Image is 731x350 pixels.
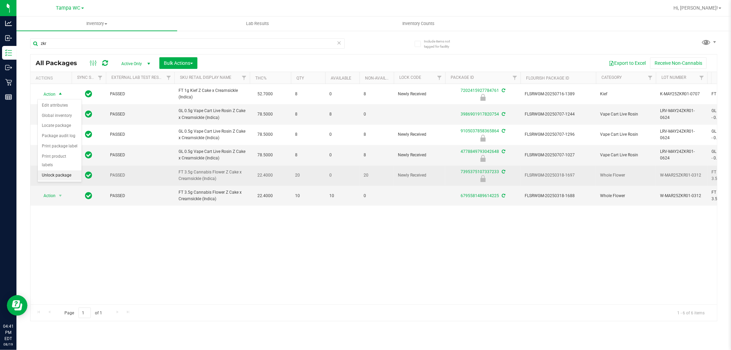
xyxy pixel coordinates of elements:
div: Actions [36,76,69,81]
span: 0 [329,131,355,138]
span: 52.7000 [254,89,276,99]
span: FLSRWGM-20250716-1389 [525,91,592,97]
p: 08/19 [3,342,13,347]
iframe: Resource center [7,295,27,316]
span: 78.5000 [254,150,276,160]
a: Qty [296,76,304,81]
span: Hi, [PERSON_NAME]! [673,5,718,11]
span: FT 3.5g Cannabis Flower Z Cake x Creamsickle (Indica) [179,169,246,182]
a: Package ID [451,75,474,80]
a: THC% [255,76,267,81]
span: LRV-MAY24ZKR01-0624 [660,148,703,161]
li: Package audit log [38,131,82,141]
span: PASSED [110,91,170,97]
inline-svg: Outbound [5,64,12,71]
span: 20 [364,172,390,179]
span: Bulk Actions [164,60,193,66]
span: In Sync [85,150,93,160]
span: 0 [329,91,355,97]
span: Action [37,191,56,201]
span: Whole Flower [600,172,652,179]
span: FT 1g Kief Z Cake x Creamsickle (Indica) [179,87,246,100]
inline-svg: Reports [5,94,12,100]
span: GL 0.5g Vape Cart Live Rosin Z Cake x Creamsickle (Indica) [179,108,246,121]
span: Vape Cart Live Rosin [600,111,652,118]
span: LRV-MAY24ZKR01-0624 [660,108,703,121]
div: Newly Received [444,155,522,162]
span: Include items not tagged for facility [424,39,458,49]
span: GL 0.5g Vape Cart Live Rosin Z Cake x Creamsickle (Indica) [179,128,246,141]
span: 8 [295,131,321,138]
a: Inventory Counts [338,16,499,31]
span: Sync from Compliance System [501,88,505,93]
span: 10 [295,193,321,199]
a: Filter [239,72,250,84]
span: PASSED [110,172,170,179]
li: Unlock package [38,170,82,181]
a: Filter [645,72,656,84]
div: Newly Received [444,175,522,182]
li: Edit attributes [38,100,82,111]
a: 7202415927784761 [461,88,499,93]
inline-svg: Inbound [5,35,12,41]
inline-svg: Analytics [5,20,12,27]
a: Sync Status [77,75,103,80]
span: W-MAR25ZKR01-0312 [660,193,703,199]
span: 0 [364,193,390,199]
span: In Sync [85,89,93,99]
a: 7395375107337233 [461,169,499,174]
span: Tampa WC [56,5,81,11]
span: Sync from Compliance System [501,169,505,174]
a: Filter [95,72,106,84]
a: Available [331,76,351,81]
span: 78.5000 [254,130,276,140]
span: 8 [364,91,390,97]
a: Category [601,75,622,80]
span: In Sync [85,191,93,201]
span: W-MAR25ZKR01-0312 [660,172,703,179]
span: 8 [329,111,355,118]
a: Lab Results [177,16,338,31]
span: 10 [329,193,355,199]
span: Newly Received [398,91,441,97]
span: 1 - 6 of 6 items [672,307,710,318]
button: Bulk Actions [159,57,197,69]
a: Non-Available [365,76,395,81]
div: Newly Received [444,94,522,101]
span: All Packages [36,59,84,67]
span: FLSRWGM-20250318-1688 [525,193,592,199]
a: Filter [509,72,521,84]
a: Flourish Package ID [526,76,569,81]
span: LRV-MAY24ZKR01-0624 [660,128,703,141]
div: Newly Received [444,135,522,142]
span: Newly Received [398,152,441,158]
span: 78.5000 [254,109,276,119]
span: 8 [295,111,321,118]
span: Inventory [16,21,177,27]
li: Global inventory [38,111,82,121]
li: Print product labels [38,152,82,170]
a: 4778849793042648 [461,149,499,154]
inline-svg: Retail [5,79,12,86]
span: select [56,89,65,99]
span: In Sync [85,109,93,119]
a: Lot Number [661,75,686,80]
span: select [56,191,65,201]
span: FT 3.5g Cannabis Flower Z Cake x Creamsickle (Indica) [179,189,246,202]
span: PASSED [110,152,170,158]
span: Newly Received [398,172,441,179]
span: 0 [364,111,390,118]
input: 1 [78,307,91,318]
span: Lab Results [237,21,278,27]
span: 22.4000 [254,170,276,180]
span: 8 [364,131,390,138]
span: PASSED [110,111,170,118]
inline-svg: Inventory [5,49,12,56]
p: 04:41 PM EDT [3,323,13,342]
span: In Sync [85,170,93,180]
span: FLSRWGM-20250707-1244 [525,111,592,118]
span: 0 [329,152,355,158]
span: K-MAY25ZKR01-0707 [660,91,703,97]
a: 9105037858365864 [461,129,499,133]
span: Sync from Compliance System [501,129,505,133]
